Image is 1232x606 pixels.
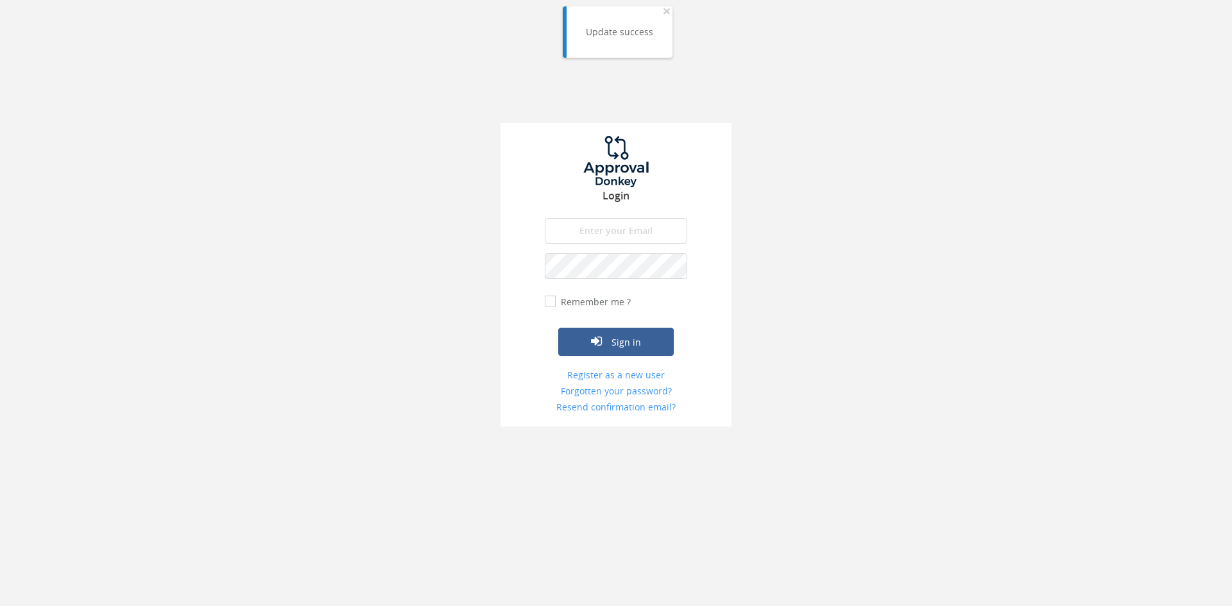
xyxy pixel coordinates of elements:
[586,26,653,38] div: Update success
[558,328,674,356] button: Sign in
[663,2,671,20] span: ×
[568,136,664,187] img: logo.png
[558,296,631,308] label: Remember me ?
[545,401,687,414] a: Resend confirmation email?
[545,218,687,244] input: Enter your Email
[545,385,687,398] a: Forgotten your password?
[545,369,687,382] a: Register as a new user
[501,190,732,202] h3: Login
